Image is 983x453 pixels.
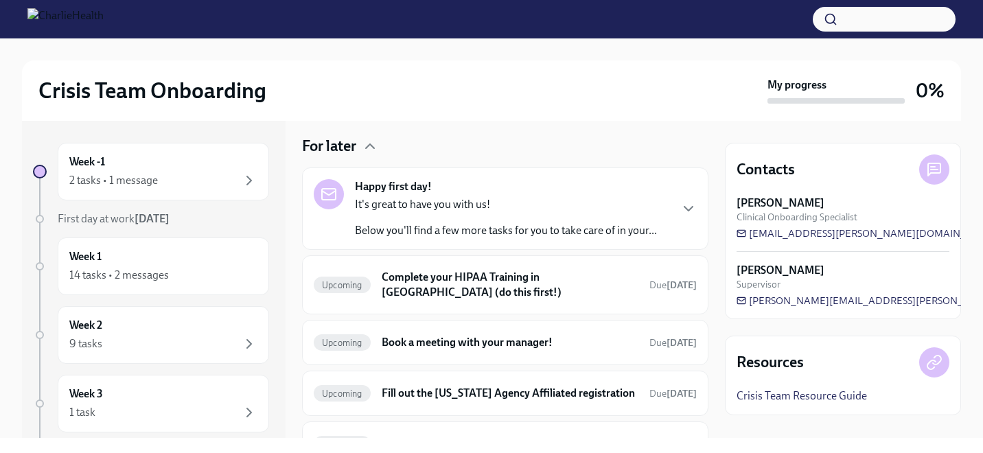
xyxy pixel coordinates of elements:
[382,270,638,300] h6: Complete your HIPAA Training in [GEOGRAPHIC_DATA] (do this first!)
[649,388,697,399] span: Due
[314,382,697,404] a: UpcomingFill out the [US_STATE] Agency Affiliated registrationDue[DATE]
[314,388,371,399] span: Upcoming
[649,279,697,291] span: Due
[382,437,638,452] h6: Complete your Docebo training paths
[667,337,697,349] strong: [DATE]
[69,336,102,351] div: 9 tasks
[69,318,102,333] h6: Week 2
[737,196,824,211] strong: [PERSON_NAME]
[737,278,780,291] span: Supervisor
[355,223,657,238] p: Below you'll find a few more tasks for you to take care of in your...
[69,405,95,420] div: 1 task
[314,280,371,290] span: Upcoming
[737,159,795,180] h4: Contacts
[69,386,103,402] h6: Week 3
[58,212,170,225] span: First day at work
[302,136,708,156] div: For later
[314,267,697,303] a: UpcomingComplete your HIPAA Training in [GEOGRAPHIC_DATA] (do this first!)Due[DATE]
[69,249,102,264] h6: Week 1
[135,212,170,225] strong: [DATE]
[69,268,169,283] div: 14 tasks • 2 messages
[69,154,105,170] h6: Week -1
[314,332,697,353] a: UpcomingBook a meeting with your manager!Due[DATE]
[33,143,269,200] a: Week -12 tasks • 1 message
[649,279,697,292] span: August 20th, 2025 09:00
[649,438,697,451] span: August 29th, 2025 09:00
[767,78,826,93] strong: My progress
[737,388,867,404] a: Crisis Team Resource Guide
[314,338,371,348] span: Upcoming
[355,197,657,212] p: It's great to have you with us!
[382,335,638,350] h6: Book a meeting with your manager!
[302,136,356,156] h4: For later
[667,388,697,399] strong: [DATE]
[33,211,269,226] a: First day at work[DATE]
[649,336,697,349] span: August 21st, 2025 09:00
[355,179,432,194] strong: Happy first day!
[27,8,104,30] img: CharlieHealth
[38,77,266,104] h2: Crisis Team Onboarding
[69,173,158,188] div: 2 tasks • 1 message
[649,387,697,400] span: August 25th, 2025 09:00
[667,279,697,291] strong: [DATE]
[33,237,269,295] a: Week 114 tasks • 2 messages
[737,263,824,278] strong: [PERSON_NAME]
[382,386,638,401] h6: Fill out the [US_STATE] Agency Affiliated registration
[916,78,945,103] h3: 0%
[737,352,804,373] h4: Resources
[33,375,269,432] a: Week 31 task
[33,306,269,364] a: Week 29 tasks
[649,337,697,349] span: Due
[737,211,857,224] span: Clinical Onboarding Specialist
